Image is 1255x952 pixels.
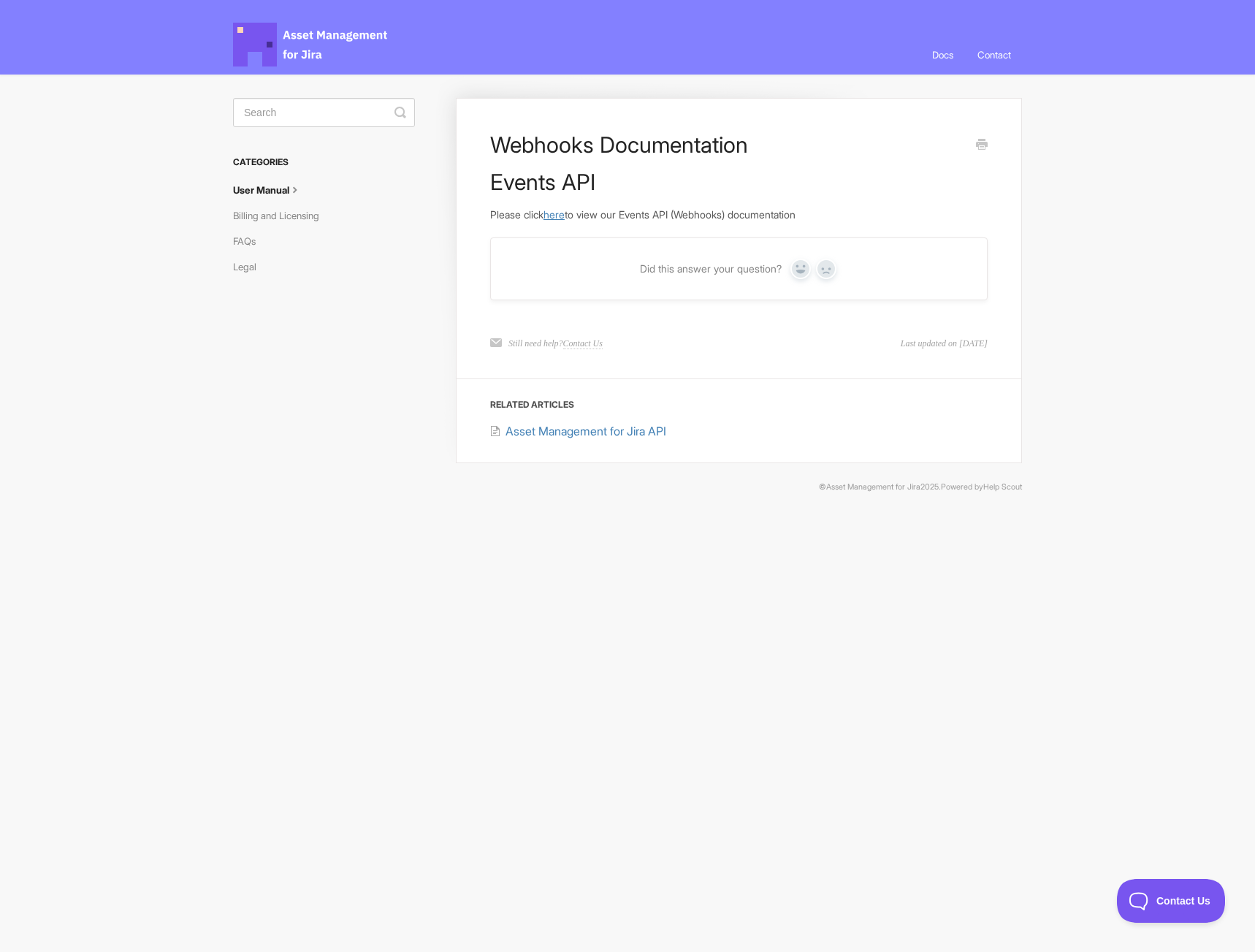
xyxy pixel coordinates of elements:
[490,169,988,195] h1: Events API
[233,481,1022,494] p: © 2025.
[233,178,313,202] a: User Manual
[640,262,782,275] span: Did this answer your question?
[976,137,988,153] a: Print this Article
[233,23,389,66] span: Asset Management for Jira Docs
[941,482,1022,492] span: Powered by
[921,35,964,75] a: Docs
[826,482,920,492] a: Asset Management for Jira
[489,424,666,438] a: Asset Management for Jira API
[233,204,330,227] a: Billing and Licensing
[1117,879,1226,923] iframe: Toggle Customer Support
[983,482,1022,492] a: Help Scout
[233,255,267,278] a: Legal
[233,149,415,175] h3: Categories
[233,229,267,253] a: FAQs
[966,35,1022,75] a: Contact
[901,337,988,350] time: Last updated on [DATE]
[508,337,603,350] p: Still need help?
[233,98,415,127] input: Search
[490,397,988,412] h3: Related Articles
[543,208,565,221] a: here
[563,338,603,349] a: Contact Us
[506,424,666,438] span: Asset Management for Jira API
[490,132,966,158] h1: Webhooks Documentation
[490,207,988,223] p: Please click to view our Events API (Webhooks) documentation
